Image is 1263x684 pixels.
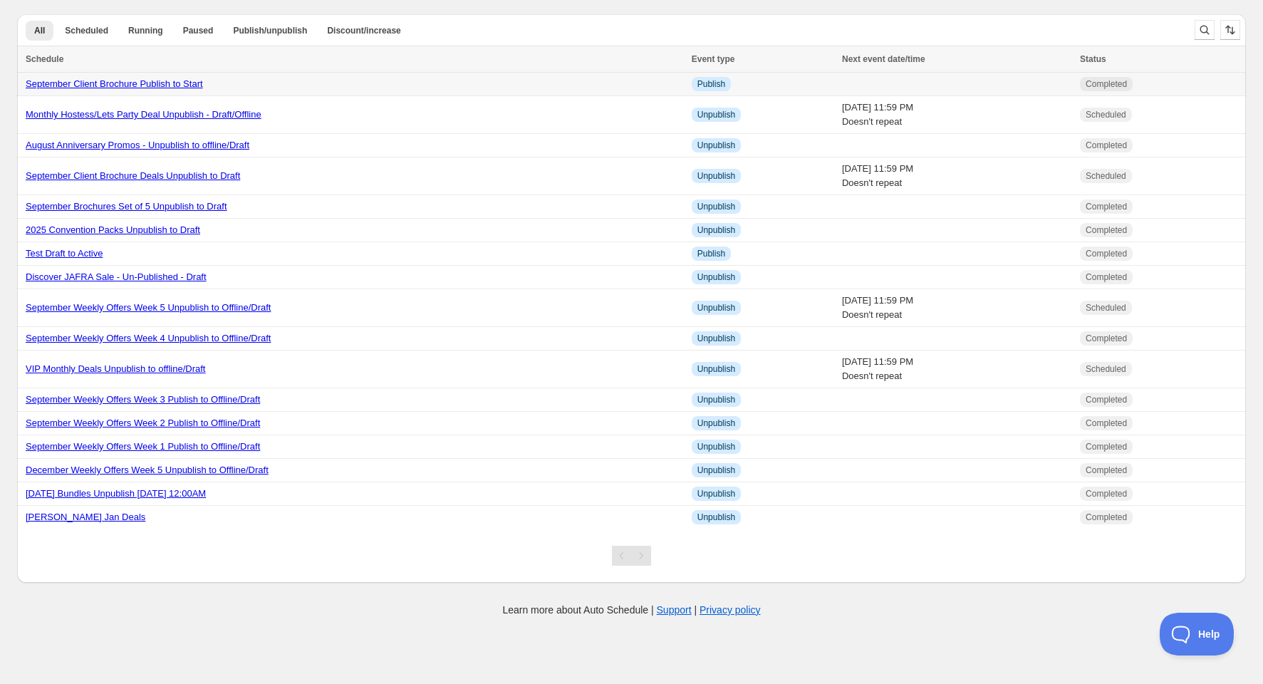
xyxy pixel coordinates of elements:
span: Scheduled [1086,363,1126,375]
span: Paused [183,25,214,36]
span: Running [128,25,163,36]
span: Unpublish [697,512,735,523]
span: Scheduled [65,25,108,36]
span: Completed [1086,394,1127,405]
span: Publish [697,248,725,259]
a: September Client Brochure Deals Unpublish to Draft [26,170,240,181]
span: Completed [1086,418,1127,429]
span: Discount/increase [327,25,400,36]
span: Unpublish [697,224,735,236]
span: Unpublish [697,441,735,452]
a: September Weekly Offers Week 1 Publish to Offline/Draft [26,441,260,452]
span: Unpublish [697,333,735,344]
span: Unpublish [697,465,735,476]
a: September Brochures Set of 5 Unpublish to Draft [26,201,227,212]
a: Monthly Hostess/Lets Party Deal Unpublish - Draft/Offline [26,109,261,120]
td: [DATE] 11:59 PM Doesn't repeat [838,351,1076,388]
button: Search and filter results [1195,20,1215,40]
span: Next event date/time [842,54,925,64]
span: Unpublish [697,140,735,151]
a: December Weekly Offers Week 5 Unpublish to Offline/Draft [26,465,269,475]
nav: Pagination [612,546,651,566]
span: Completed [1086,271,1127,283]
span: Completed [1086,78,1127,90]
span: Completed [1086,465,1127,476]
span: Completed [1086,224,1127,236]
span: Completed [1086,488,1127,499]
td: [DATE] 11:59 PM Doesn't repeat [838,157,1076,195]
span: Scheduled [1086,302,1126,313]
a: September Client Brochure Publish to Start [26,78,203,89]
span: Completed [1086,140,1127,151]
a: [PERSON_NAME] Jan Deals [26,512,145,522]
span: Unpublish [697,109,735,120]
span: Scheduled [1086,170,1126,182]
a: September Weekly Offers Week 2 Publish to Offline/Draft [26,418,260,428]
span: Event type [692,54,735,64]
span: All [34,25,45,36]
span: Unpublish [697,418,735,429]
span: Completed [1086,512,1127,523]
a: [DATE] Bundles Unpublish [DATE] 12:00AM [26,488,206,499]
span: Schedule [26,54,63,64]
button: Sort the results [1220,20,1240,40]
a: Discover JAFRA Sale - Un-Published - Draft [26,271,207,282]
span: Unpublish [697,488,735,499]
a: VIP Monthly Deals Unpublish to offline/Draft [26,363,205,374]
span: Completed [1086,201,1127,212]
span: Publish/unpublish [233,25,307,36]
span: Unpublish [697,271,735,283]
span: Unpublish [697,302,735,313]
span: Completed [1086,333,1127,344]
a: Test Draft to Active [26,248,103,259]
span: Publish [697,78,725,90]
span: Completed [1086,248,1127,259]
a: September Weekly Offers Week 5 Unpublish to Offline/Draft [26,302,271,313]
span: Unpublish [697,201,735,212]
a: Support [657,604,692,616]
a: 2025 Convention Packs Unpublish to Draft [26,224,200,235]
span: Unpublish [697,394,735,405]
span: Scheduled [1086,109,1126,120]
td: [DATE] 11:59 PM Doesn't repeat [838,289,1076,327]
p: Learn more about Auto Schedule | | [502,603,760,617]
a: September Weekly Offers Week 4 Unpublish to Offline/Draft [26,333,271,343]
iframe: Toggle Customer Support [1160,613,1235,655]
td: [DATE] 11:59 PM Doesn't repeat [838,96,1076,134]
a: September Weekly Offers Week 3 Publish to Offline/Draft [26,394,260,405]
a: Privacy policy [700,604,761,616]
a: August Anniversary Promos - Unpublish to offline/Draft [26,140,249,150]
span: Status [1080,54,1106,64]
span: Unpublish [697,363,735,375]
span: Unpublish [697,170,735,182]
span: Completed [1086,441,1127,452]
